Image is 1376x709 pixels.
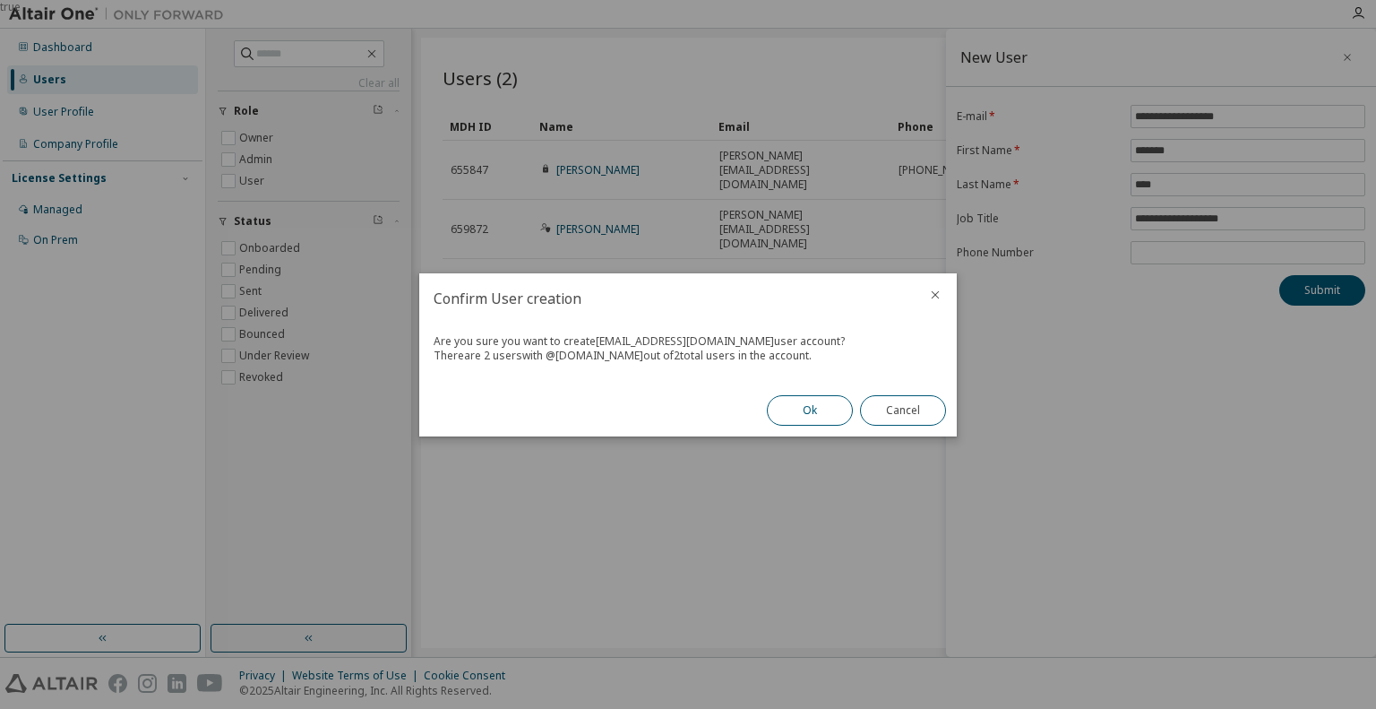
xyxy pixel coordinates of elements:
[928,288,942,302] button: close
[767,395,853,426] button: Ok
[860,395,946,426] button: Cancel
[434,334,942,349] div: Are you sure you want to create [EMAIL_ADDRESS][DOMAIN_NAME] user account?
[419,273,914,324] h2: Confirm User creation
[434,349,942,363] div: There are 2 users with @ [DOMAIN_NAME] out of 2 total users in the account.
